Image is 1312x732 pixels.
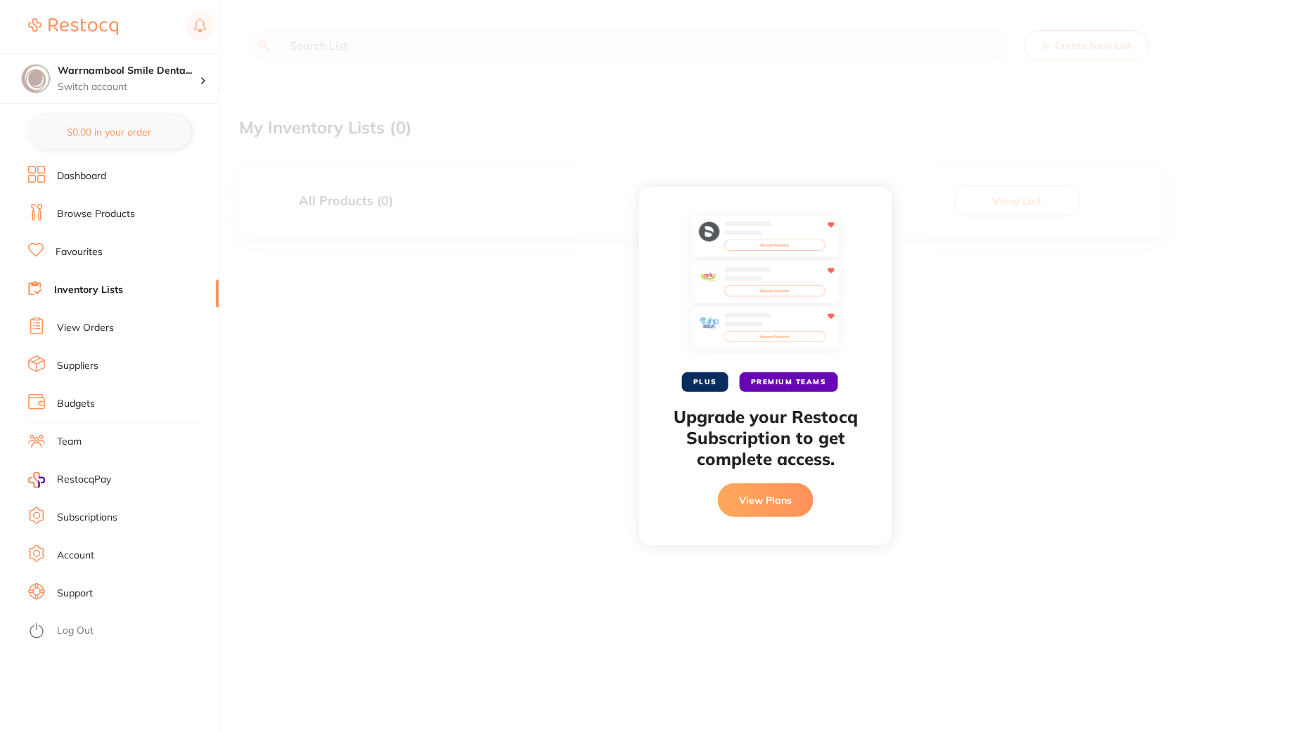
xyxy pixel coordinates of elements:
a: Budgets [57,397,95,411]
a: Restocq Logo [28,11,118,43]
a: Support [57,587,93,601]
span: PLUS [682,372,728,392]
a: Subscriptions [57,511,117,525]
a: Account [57,549,94,563]
button: $0.00 in your order [28,115,191,149]
span: RestocqPay [57,473,111,487]
p: Switch account [58,80,200,94]
a: View Orders [57,321,114,335]
a: Favourites [56,245,103,259]
img: RestocqPay [28,472,45,488]
h2: Upgrade your Restocq Subscription to get complete access. [667,406,864,469]
button: Log Out [28,620,214,643]
a: Log Out [57,624,94,638]
a: RestocqPay [28,472,111,488]
img: Restocq Logo [28,18,118,35]
a: Team [57,435,82,449]
span: PREMIUM TEAMS [740,372,838,392]
button: View Plans [718,483,813,517]
img: Warrnambool Smile Dental Gateway [22,65,50,93]
a: Suppliers [57,359,98,373]
a: Browse Products [57,207,135,221]
h4: Warrnambool Smile Dental Gateway [58,64,200,78]
img: favourites-preview.svg [692,215,840,355]
a: Inventory Lists [54,283,123,297]
a: Dashboard [57,169,106,183]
